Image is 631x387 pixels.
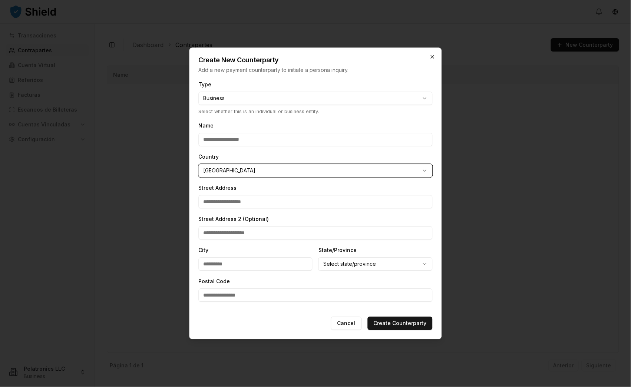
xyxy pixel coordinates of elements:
label: City [199,247,209,254]
label: Street Address 2 (Optional) [199,216,269,222]
h2: Create New Counterparty [199,57,433,63]
label: Name [199,123,214,129]
p: Add a new payment counterparty to initiate a persona inquiry. [199,66,433,74]
label: Street Address [199,185,237,191]
button: Cancel [331,317,361,330]
label: Type [199,81,212,87]
p: Select whether this is an individual or business entity. [199,108,433,115]
button: Create Counterparty [367,317,432,330]
label: Postal Code [199,278,230,285]
label: State/Province [318,247,357,254]
label: Country [199,154,219,160]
